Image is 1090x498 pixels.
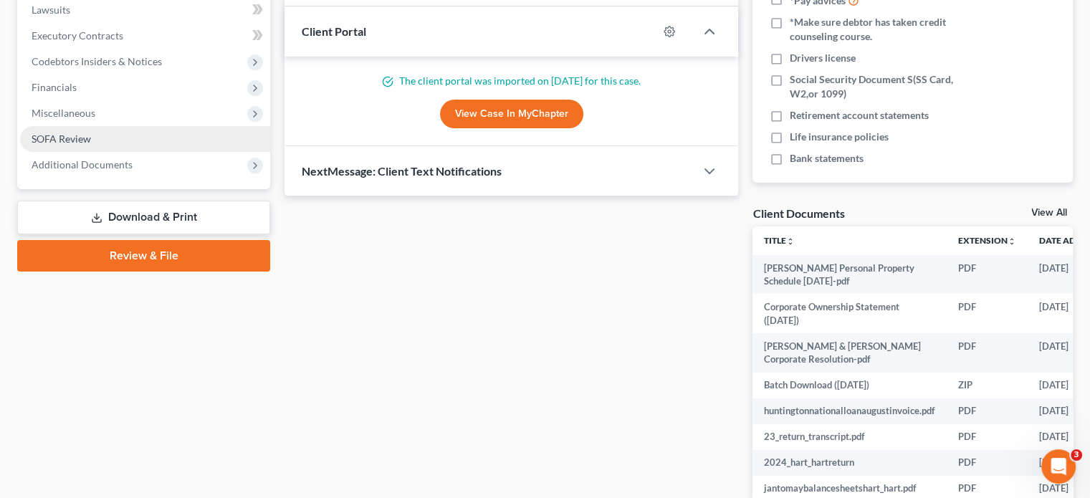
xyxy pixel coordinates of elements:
td: [PERSON_NAME] & [PERSON_NAME] Corporate Resolution-pdf [752,333,947,373]
td: huntingtonnationalloanaugustinvoice.pdf [752,398,947,424]
span: Social Security Document S(SS Card, W2,or 1099) [790,72,980,101]
span: Miscellaneous [32,107,95,119]
div: Client Documents [752,206,844,221]
span: Lawsuits [32,4,70,16]
a: Download & Print [17,201,270,234]
td: PDF [947,255,1028,295]
td: PDF [947,450,1028,476]
span: 3 [1071,449,1082,461]
i: unfold_more [786,237,795,246]
span: Financials [32,81,77,93]
span: *Make sure debtor has taken credit counseling course. [790,15,980,44]
a: Review & File [17,240,270,272]
span: SOFA Review [32,133,91,145]
a: View All [1031,208,1067,218]
td: PDF [947,294,1028,333]
span: Codebtors Insiders & Notices [32,55,162,67]
td: Batch Download ([DATE]) [752,373,947,398]
td: 23_return_transcript.pdf [752,424,947,450]
a: View Case in MyChapter [440,100,583,128]
a: SOFA Review [20,126,270,152]
td: PDF [947,333,1028,373]
span: Bank statements [790,151,864,166]
span: NextMessage: Client Text Notifications [302,164,502,178]
td: 2024_hart_hartreturn [752,450,947,476]
span: Additional Documents [32,158,133,171]
span: Drivers license [790,51,856,65]
td: [PERSON_NAME] Personal Property Schedule [DATE]-pdf [752,255,947,295]
span: Retirement account statements [790,108,929,123]
td: PDF [947,398,1028,424]
span: Executory Contracts [32,29,123,42]
p: The client portal was imported on [DATE] for this case. [302,74,721,88]
td: Corporate Ownership Statement ([DATE]) [752,294,947,333]
td: PDF [947,424,1028,450]
td: ZIP [947,373,1028,398]
a: Extensionunfold_more [958,235,1016,246]
iframe: Intercom live chat [1041,449,1076,484]
span: Client Portal [302,24,366,38]
a: Executory Contracts [20,23,270,49]
span: Life insurance policies [790,130,889,144]
a: Titleunfold_more [764,235,795,246]
i: unfold_more [1008,237,1016,246]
